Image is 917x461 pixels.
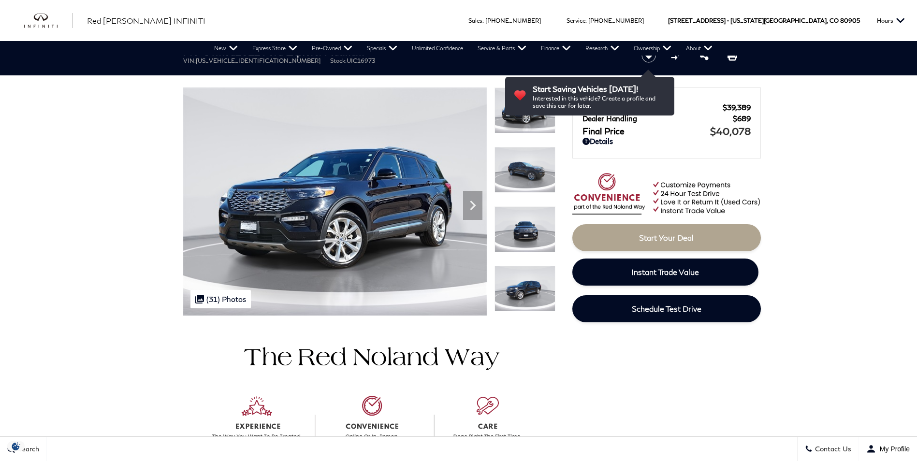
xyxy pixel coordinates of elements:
[87,16,205,25] span: Red [PERSON_NAME] INFINITI
[24,13,73,29] a: infiniti
[305,41,360,56] a: Pre-Owned
[631,267,699,276] span: Instant Trade Value
[582,126,710,136] span: Final Price
[582,114,751,123] a: Dealer Handling $689
[813,445,851,453] span: Contact Us
[5,441,27,451] section: Click to Open Cookie Consent Modal
[670,48,684,63] button: Compare vehicle
[582,125,751,137] a: Final Price $40,078
[87,15,205,27] a: Red [PERSON_NAME] INFINITI
[585,17,587,24] span: :
[207,41,720,56] nav: Main Navigation
[859,437,917,461] button: Open user profile menu
[572,295,761,322] a: Schedule Test Drive
[495,147,555,193] img: Used 2022 Agate Black Metallic Ford Platinum image 2
[588,17,644,24] a: [PHONE_NUMBER]
[582,103,751,112] a: Red [PERSON_NAME] $39,389
[24,13,73,29] img: INFINITI
[639,233,694,242] span: Start Your Deal
[626,41,679,56] a: Ownership
[876,445,910,453] span: My Profile
[534,41,578,56] a: Finance
[5,441,27,451] img: Opt-Out Icon
[495,266,555,312] img: Used 2022 Agate Black Metallic Ford Platinum image 4
[405,41,470,56] a: Unlimited Confidence
[679,41,720,56] a: About
[578,41,626,56] a: Research
[330,57,347,64] span: Stock:
[245,41,305,56] a: Express Store
[733,114,751,123] span: $689
[582,114,733,123] span: Dealer Handling
[710,125,751,137] span: $40,078
[190,290,251,308] div: (31) Photos
[183,87,487,316] img: Used 2022 Agate Black Metallic Ford Platinum image 1
[495,206,555,252] img: Used 2022 Agate Black Metallic Ford Platinum image 3
[572,259,758,286] a: Instant Trade Value
[572,224,761,251] a: Start Your Deal
[183,57,196,64] span: VIN:
[360,41,405,56] a: Specials
[207,41,245,56] a: New
[495,87,555,133] img: Used 2022 Agate Black Metallic Ford Platinum image 1
[468,17,482,24] span: Sales
[582,103,723,112] span: Red [PERSON_NAME]
[723,103,751,112] span: $39,389
[668,17,860,24] a: [STREET_ADDRESS] • [US_STATE][GEOGRAPHIC_DATA], CO 80905
[632,304,701,313] span: Schedule Test Drive
[470,41,534,56] a: Service & Parts
[567,17,585,24] span: Service
[347,57,375,64] span: UIC16973
[196,57,320,64] span: [US_VEHICLE_IDENTIFICATION_NUMBER]
[485,17,541,24] a: [PHONE_NUMBER]
[463,191,482,220] div: Next
[15,445,39,453] span: Search
[482,17,484,24] span: :
[582,137,751,145] a: Details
